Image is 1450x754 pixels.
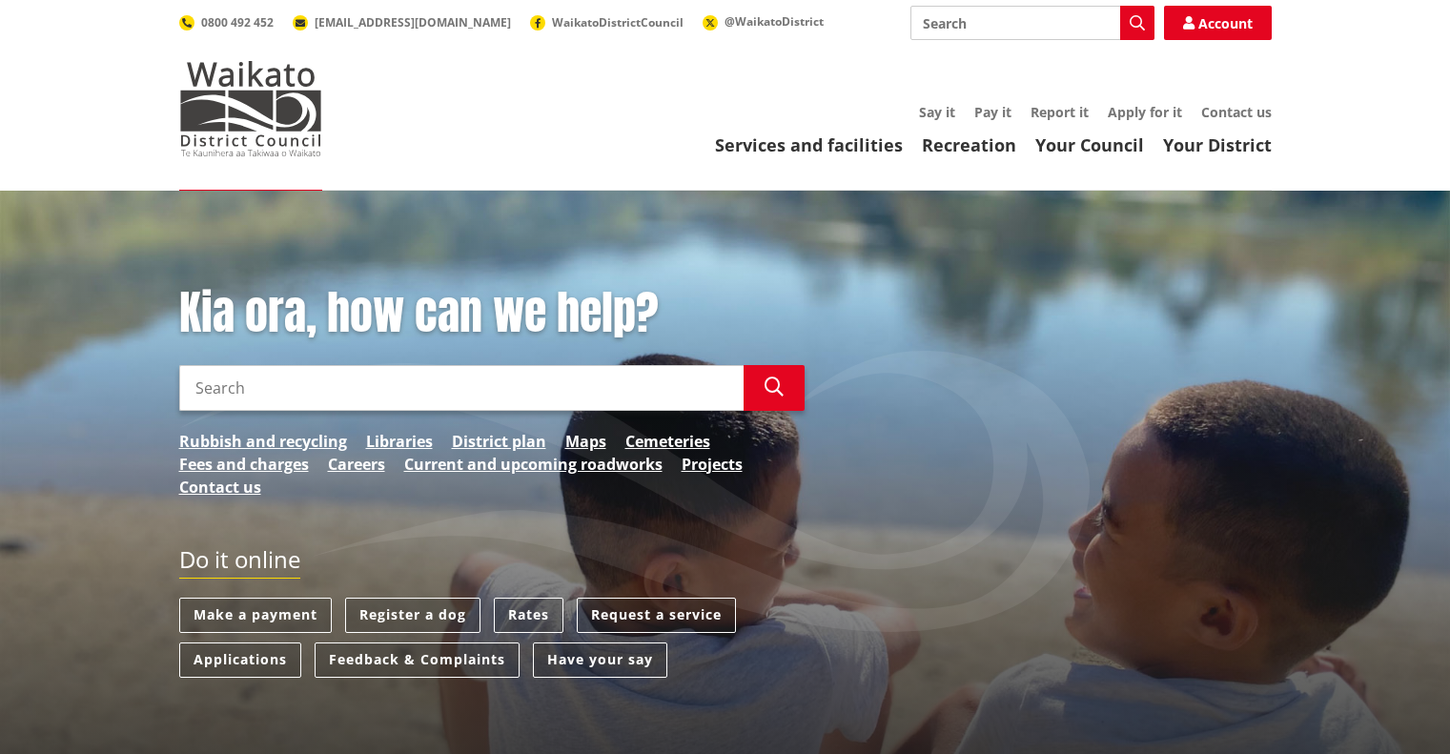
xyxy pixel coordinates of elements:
a: Careers [328,453,385,476]
a: Your Council [1035,133,1144,156]
a: Contact us [179,476,261,499]
input: Search input [910,6,1154,40]
a: Recreation [922,133,1016,156]
a: Libraries [366,430,433,453]
a: Maps [565,430,606,453]
input: Search input [179,365,744,411]
a: @WaikatoDistrict [703,13,824,30]
a: Fees and charges [179,453,309,476]
h2: Do it online [179,546,300,580]
h1: Kia ora, how can we help? [179,286,805,341]
a: Account [1164,6,1272,40]
a: Say it [919,103,955,121]
a: Services and facilities [715,133,903,156]
a: Make a payment [179,598,332,633]
a: Projects [682,453,743,476]
img: Waikato District Council - Te Kaunihera aa Takiwaa o Waikato [179,61,322,156]
a: Request a service [577,598,736,633]
span: 0800 492 452 [201,14,274,31]
a: Rubbish and recycling [179,430,347,453]
a: Applications [179,642,301,678]
a: Apply for it [1108,103,1182,121]
a: Report it [1031,103,1089,121]
a: Your District [1163,133,1272,156]
a: Cemeteries [625,430,710,453]
a: [EMAIL_ADDRESS][DOMAIN_NAME] [293,14,511,31]
a: Current and upcoming roadworks [404,453,663,476]
a: Rates [494,598,563,633]
span: @WaikatoDistrict [725,13,824,30]
a: Contact us [1201,103,1272,121]
a: Have your say [533,642,667,678]
span: [EMAIL_ADDRESS][DOMAIN_NAME] [315,14,511,31]
a: Register a dog [345,598,480,633]
a: District plan [452,430,546,453]
span: WaikatoDistrictCouncil [552,14,684,31]
a: Pay it [974,103,1011,121]
a: 0800 492 452 [179,14,274,31]
a: Feedback & Complaints [315,642,520,678]
a: WaikatoDistrictCouncil [530,14,684,31]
